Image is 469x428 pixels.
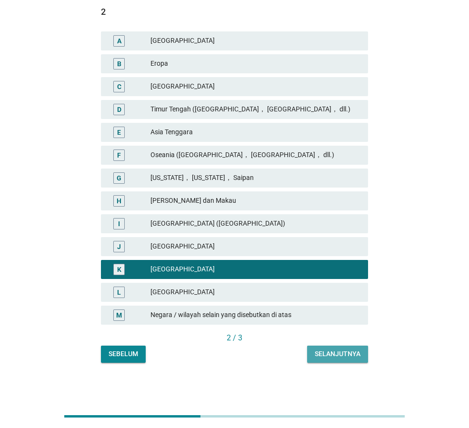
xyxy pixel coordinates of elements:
[116,310,122,320] div: M
[118,219,120,229] div: I
[117,287,121,297] div: L
[150,309,360,321] div: Negara / wilayah selain yang disebutkan di atas
[150,149,360,161] div: Oseania ([GEOGRAPHIC_DATA]， [GEOGRAPHIC_DATA]， dll.)
[101,346,146,363] button: Sebelum
[307,346,368,363] button: Selanjutnya
[150,172,360,184] div: [US_STATE]， [US_STATE]， Saipan
[150,81,360,92] div: [GEOGRAPHIC_DATA]
[150,104,360,115] div: Timur Tengah ([GEOGRAPHIC_DATA]， [GEOGRAPHIC_DATA]， dll.)
[117,241,121,251] div: J
[117,36,121,46] div: A
[117,81,121,91] div: C
[150,264,360,275] div: [GEOGRAPHIC_DATA]
[101,332,368,344] div: 2 / 3
[117,127,121,137] div: E
[150,127,360,138] div: Asia Tenggara
[117,104,121,114] div: D
[150,58,360,70] div: Eropa
[150,35,360,47] div: [GEOGRAPHIC_DATA]
[117,264,121,274] div: K
[150,218,360,229] div: [GEOGRAPHIC_DATA] ([GEOGRAPHIC_DATA])
[117,196,121,206] div: H
[117,59,121,69] div: B
[109,349,138,359] div: Sebelum
[150,241,360,252] div: [GEOGRAPHIC_DATA]
[101,5,368,18] div: 2
[150,287,360,298] div: [GEOGRAPHIC_DATA]
[117,173,121,183] div: G
[315,349,360,359] div: Selanjutnya
[150,195,360,207] div: [PERSON_NAME] dan Makau
[117,150,121,160] div: F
